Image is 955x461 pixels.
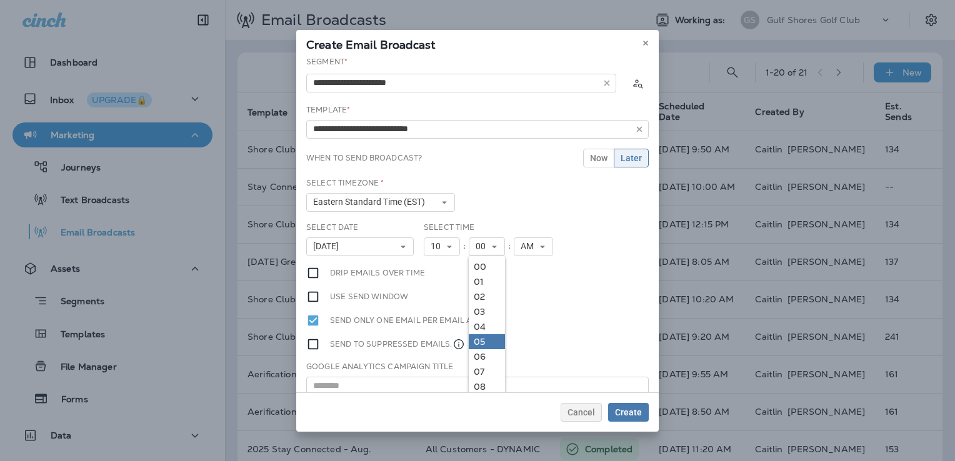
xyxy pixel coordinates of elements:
[330,314,504,327] label: Send only one email per email address
[469,237,505,256] button: 00
[296,30,659,56] div: Create Email Broadcast
[469,289,505,304] a: 02
[476,241,491,252] span: 00
[608,403,649,422] button: Create
[424,222,475,232] label: Select Time
[469,364,505,379] a: 07
[313,241,344,252] span: [DATE]
[514,237,553,256] button: AM
[469,304,505,319] a: 03
[469,334,505,349] a: 05
[313,197,430,207] span: Eastern Standard Time (EST)
[615,408,642,417] span: Create
[621,154,642,162] span: Later
[431,241,446,252] span: 10
[561,403,602,422] button: Cancel
[306,362,453,372] label: Google Analytics Campaign Title
[306,178,384,188] label: Select Timezone
[424,237,460,256] button: 10
[626,72,649,94] button: Calculate the estimated number of emails to be sent based on selected segment. (This could take a...
[306,105,350,115] label: Template
[330,337,465,351] label: Send to suppressed emails.
[469,259,505,274] a: 00
[306,153,422,163] label: When to send broadcast?
[469,274,505,289] a: 01
[330,266,425,280] label: Drip emails over time
[306,193,455,212] button: Eastern Standard Time (EST)
[614,149,649,167] button: Later
[469,349,505,364] a: 06
[567,408,595,417] span: Cancel
[469,379,505,394] a: 08
[460,237,469,256] div: :
[306,237,414,256] button: [DATE]
[583,149,614,167] button: Now
[306,57,347,67] label: Segment
[590,154,607,162] span: Now
[306,222,359,232] label: Select Date
[521,241,539,252] span: AM
[505,237,514,256] div: :
[330,290,408,304] label: Use send window
[469,319,505,334] a: 04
